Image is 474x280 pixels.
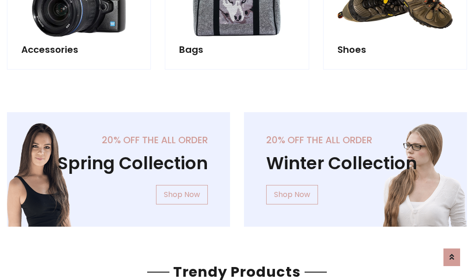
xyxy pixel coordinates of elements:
[21,44,137,55] h5: Accessories
[29,153,208,174] h1: Spring Collection
[266,153,445,174] h1: Winter Collection
[266,185,318,204] a: Shop Now
[29,134,208,146] h5: 20% off the all order
[156,185,208,204] a: Shop Now
[179,44,294,55] h5: Bags
[337,44,453,55] h5: Shoes
[266,134,445,146] h5: 20% off the all order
